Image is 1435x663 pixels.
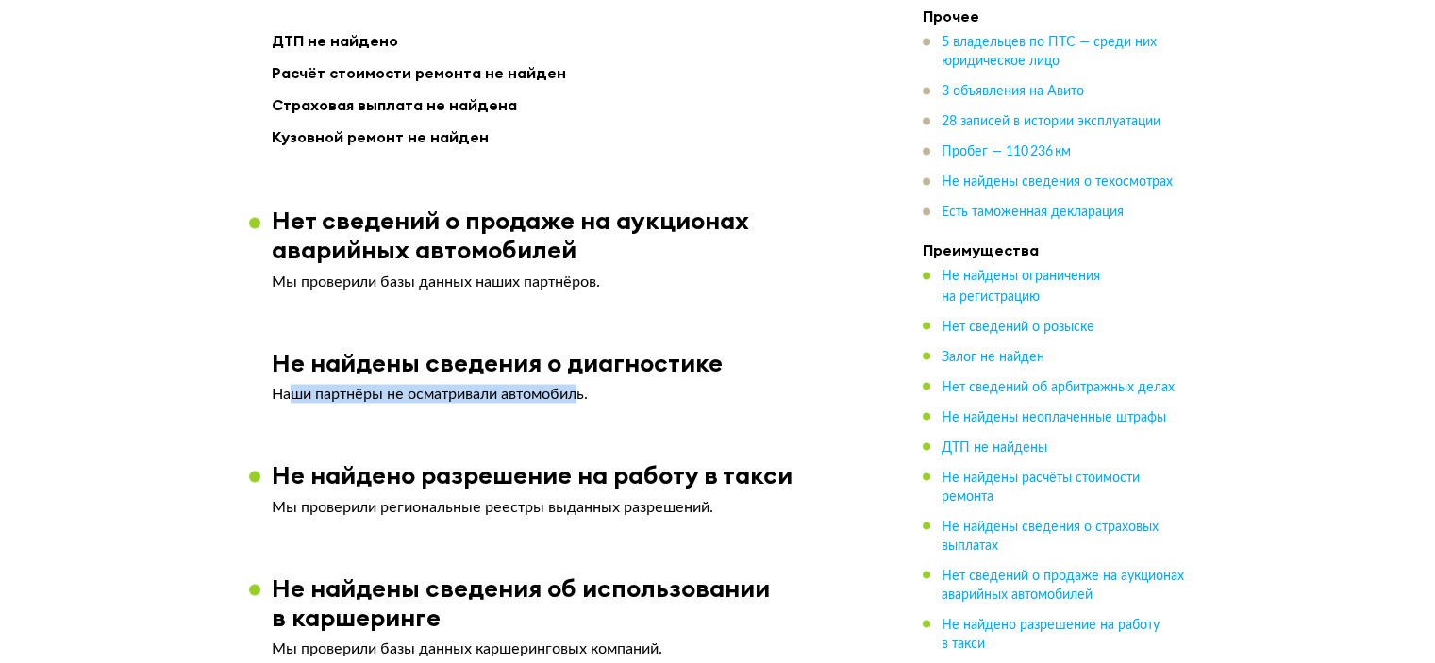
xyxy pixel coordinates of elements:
span: Пробег — 110 236 км [942,146,1071,159]
span: Не найдены сведения о техосмотрах [942,176,1173,190]
span: Залог не найден [942,350,1044,363]
span: Нет сведений об арбитражных делах [942,380,1175,393]
span: Есть таможенная декларация [942,207,1124,220]
h3: Не найдено разрешение на работу в такси [272,459,793,489]
span: 3 объявления на Авито [942,86,1084,99]
p: Наши партнёры не осматривали автомобиль. [272,384,866,403]
span: Не найдено разрешение на работу в такси [942,618,1160,650]
div: Кузовной ремонт не найден [272,124,866,149]
span: Не найдены сведения о страховых выплатах [942,520,1159,552]
span: Не найдены ограничения на регистрацию [942,271,1100,303]
span: Не найдены расчёты стоимости ремонта [942,471,1140,503]
div: Расчёт стоимости ремонта не найден [272,60,866,85]
h3: Нет сведений о продаже на аукционах аварийных автомобилей [272,206,889,264]
span: 5 владельцев по ПТС — среди них юридическое лицо [942,37,1157,69]
div: ДТП не найдено [272,28,866,53]
div: Страховая выплата не найдена [272,92,866,117]
h4: Прочее [923,8,1187,26]
h3: Не найдены сведения о диагностике [272,347,723,376]
span: Нет сведений о продаже на аукционах аварийных автомобилей [942,569,1184,601]
span: ДТП не найдены [942,440,1047,454]
span: 28 записей в истории эксплуатации [942,116,1160,129]
h3: Не найдены сведения об использовании в каршеринге [272,572,889,631]
span: Не найдены неоплаченные штрафы [942,410,1166,423]
p: Мы проверили базы данных наших партнёров. [272,272,866,290]
span: Нет сведений о розыске [942,320,1094,333]
p: Мы проверили базы данных каршеринговых компаний. [272,638,866,657]
p: Мы проверили региональные реестры выданных разрешений. [272,497,866,516]
h4: Преимущества [923,241,1187,260]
